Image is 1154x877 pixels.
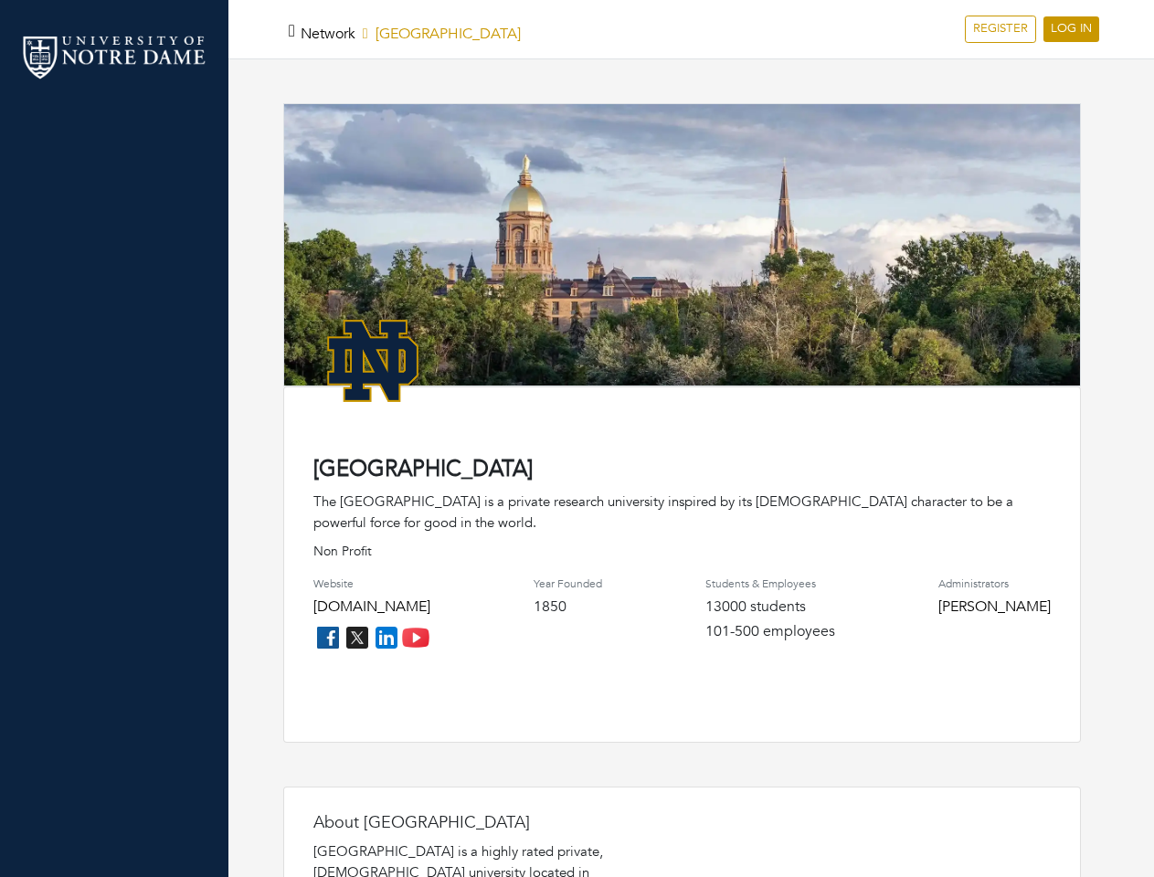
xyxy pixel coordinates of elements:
[1043,16,1099,42] a: LOG IN
[965,16,1036,43] a: REGISTER
[938,597,1051,617] a: [PERSON_NAME]
[705,623,835,640] h4: 101-500 employees
[705,577,835,590] h4: Students & Employees
[284,104,1080,408] img: rare_disease_hero-1920%20copy.png
[401,623,430,652] img: youtube_icon-fc3c61c8c22f3cdcae68f2f17984f5f016928f0ca0694dd5da90beefb88aa45e.png
[534,577,602,590] h4: Year Founded
[301,24,355,44] a: Network
[313,542,1051,561] p: Non Profit
[313,623,343,652] img: facebook_icon-256f8dfc8812ddc1b8eade64b8eafd8a868ed32f90a8d2bb44f507e1979dbc24.png
[313,577,430,590] h4: Website
[372,623,401,652] img: linkedin_icon-84db3ca265f4ac0988026744a78baded5d6ee8239146f80404fb69c9eee6e8e7.png
[313,491,1051,533] div: The [GEOGRAPHIC_DATA] is a private research university inspired by its [DEMOGRAPHIC_DATA] charact...
[313,457,1051,483] h4: [GEOGRAPHIC_DATA]
[18,32,210,82] img: nd_logo.png
[705,598,835,616] h4: 13000 students
[301,26,521,43] h5: [GEOGRAPHIC_DATA]
[343,623,372,652] img: twitter_icon-7d0bafdc4ccc1285aa2013833b377ca91d92330db209b8298ca96278571368c9.png
[313,597,430,617] a: [DOMAIN_NAME]
[313,301,432,420] img: NotreDame_Logo.png
[938,577,1051,590] h4: Administrators
[534,598,602,616] h4: 1850
[313,813,679,833] h4: About [GEOGRAPHIC_DATA]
